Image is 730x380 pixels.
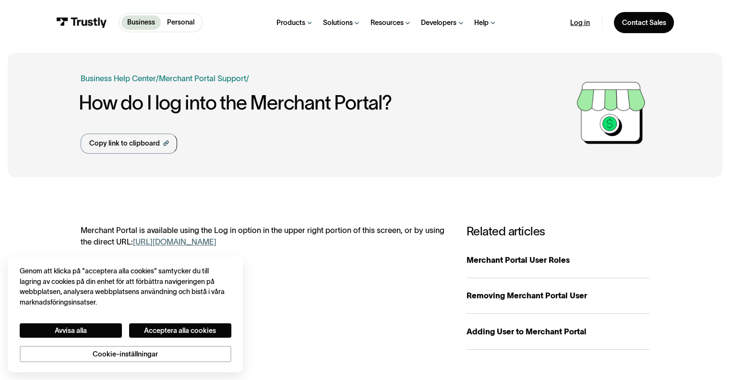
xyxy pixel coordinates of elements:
[570,18,590,27] a: Log in
[467,224,649,238] h3: Related articles
[81,134,177,154] a: Copy link to clipboard
[156,73,159,85] div: /
[323,18,353,27] div: Solutions
[370,18,403,27] div: Resources
[129,323,231,338] button: Acceptera alla cookies
[276,18,305,27] div: Products
[89,138,160,148] div: Copy link to clipboard
[8,257,243,372] div: Cookie banner
[167,17,194,27] p: Personal
[467,290,649,302] div: Removing Merchant Portal User
[121,15,161,30] a: Business
[622,18,666,27] div: Contact Sales
[20,323,122,338] button: Avvisa alla
[159,74,246,83] a: Merchant Portal Support
[467,242,649,278] a: Merchant Portal User Roles
[421,18,456,27] div: Developers
[20,266,231,362] div: Integritet
[20,266,231,307] div: Genom att klicka på "acceptera alla cookies" samtycker du till lagring av cookies på din enhet fö...
[20,346,231,363] button: Cookie-inställningar
[614,12,674,33] a: Contact Sales
[467,254,649,266] div: Merchant Portal User Roles
[79,92,572,114] h1: How do I log into the Merchant Portal?
[56,17,107,28] img: Trustly Logo
[246,73,249,85] div: /
[467,314,649,350] a: Adding User to Merchant Portal
[467,326,649,338] div: Adding User to Merchant Portal
[474,18,489,27] div: Help
[133,237,216,246] a: [URL][DOMAIN_NAME]
[81,73,156,85] a: Business Help Center
[127,17,155,27] p: Business
[467,278,649,314] a: Removing Merchant Portal User
[81,224,446,248] div: Merchant Portal is available using the Log in option in the upper right portion of this screen, o...
[161,15,200,30] a: Personal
